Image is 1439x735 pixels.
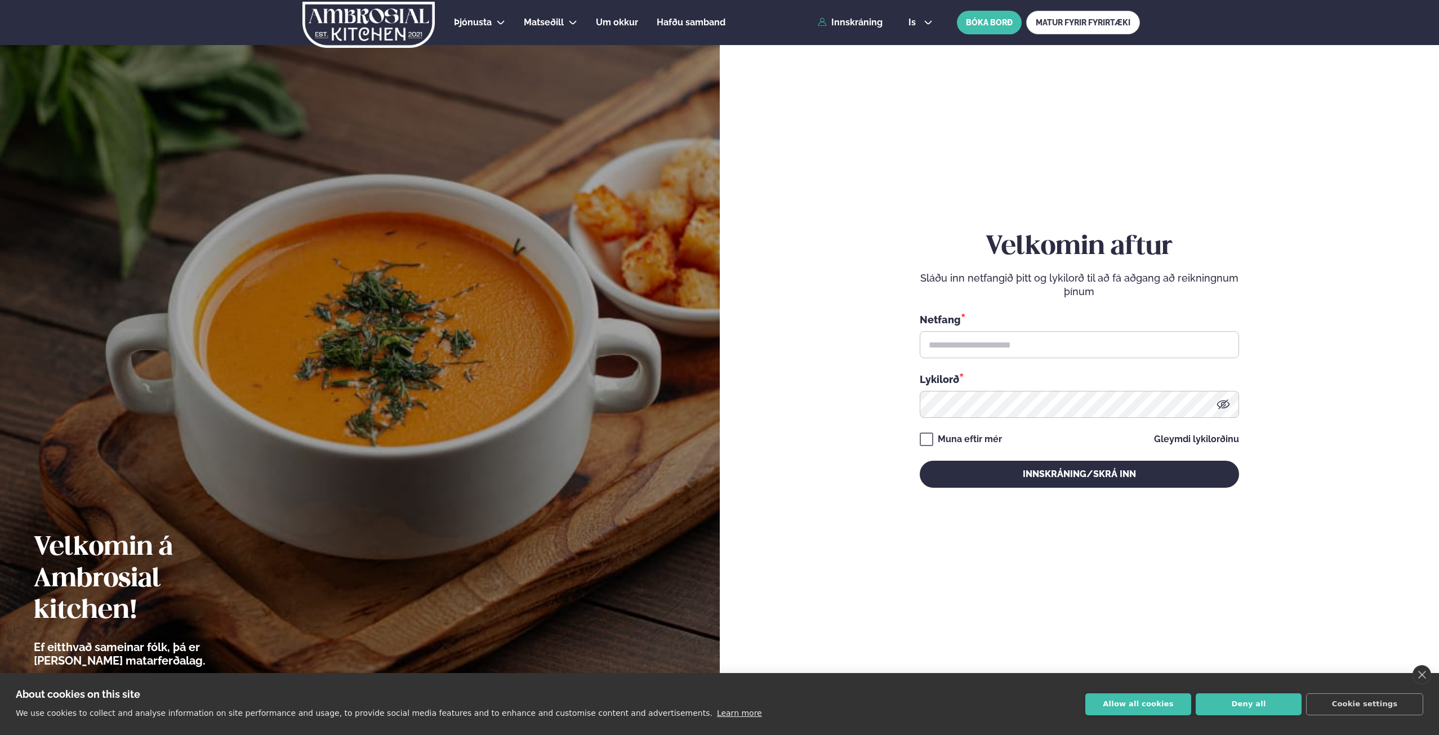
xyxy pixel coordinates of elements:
p: We use cookies to collect and analyse information on site performance and usage, to provide socia... [16,709,712,718]
span: Þjónusta [454,17,492,28]
div: Lykilorð [920,372,1239,386]
strong: About cookies on this site [16,688,140,700]
button: Cookie settings [1306,693,1423,715]
h2: Velkomin aftur [920,231,1239,263]
button: Innskráning/Skrá inn [920,461,1239,488]
a: Innskráning [818,17,883,28]
a: Matseðill [524,16,564,29]
a: Hafðu samband [657,16,725,29]
a: close [1413,665,1431,684]
a: Þjónusta [454,16,492,29]
a: MATUR FYRIR FYRIRTÆKI [1026,11,1140,34]
div: Netfang [920,312,1239,327]
span: is [908,18,919,27]
img: logo [301,2,436,48]
button: Allow all cookies [1085,693,1191,715]
a: Um okkur [596,16,638,29]
h2: Velkomin á Ambrosial kitchen! [34,532,268,627]
p: Sláðu inn netfangið þitt og lykilorð til að fá aðgang að reikningnum þínum [920,271,1239,299]
button: is [899,18,942,27]
span: Matseðill [524,17,564,28]
p: Ef eitthvað sameinar fólk, þá er [PERSON_NAME] matarferðalag. [34,640,268,667]
span: Hafðu samband [657,17,725,28]
button: Deny all [1196,693,1302,715]
button: BÓKA BORÐ [957,11,1022,34]
span: Um okkur [596,17,638,28]
a: Learn more [717,709,762,718]
a: Gleymdi lykilorðinu [1154,435,1239,444]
